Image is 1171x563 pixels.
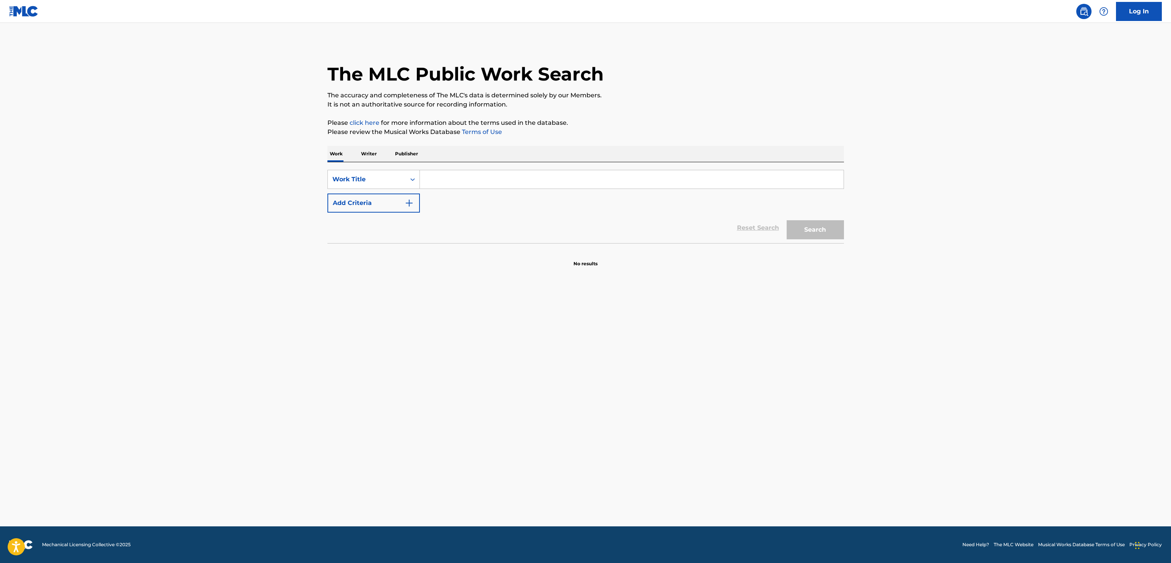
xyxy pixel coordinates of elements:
[1133,526,1171,563] iframe: Chat Widget
[1116,2,1162,21] a: Log In
[393,146,420,162] p: Publisher
[9,540,33,549] img: logo
[1099,7,1108,16] img: help
[327,91,844,100] p: The accuracy and completeness of The MLC's data is determined solely by our Members.
[42,541,131,548] span: Mechanical Licensing Collective © 2025
[327,146,345,162] p: Work
[350,119,379,126] a: click here
[332,175,401,184] div: Work Title
[1096,4,1111,19] div: Help
[405,198,414,208] img: 9d2ae6d4665cec9f34b9.svg
[1135,534,1140,557] div: Drag
[573,251,598,267] p: No results
[962,541,989,548] a: Need Help?
[327,63,604,85] h1: The MLC Public Work Search
[327,127,844,137] p: Please review the Musical Works Database
[359,146,379,162] p: Writer
[327,170,844,243] form: Search Form
[1129,541,1162,548] a: Privacy Policy
[460,128,502,136] a: Terms of Use
[994,541,1033,548] a: The MLC Website
[327,194,420,213] button: Add Criteria
[327,118,844,127] p: Please for more information about the terms used in the database.
[1079,7,1088,16] img: search
[1038,541,1125,548] a: Musical Works Database Terms of Use
[327,100,844,109] p: It is not an authoritative source for recording information.
[1076,4,1092,19] a: Public Search
[9,6,39,17] img: MLC Logo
